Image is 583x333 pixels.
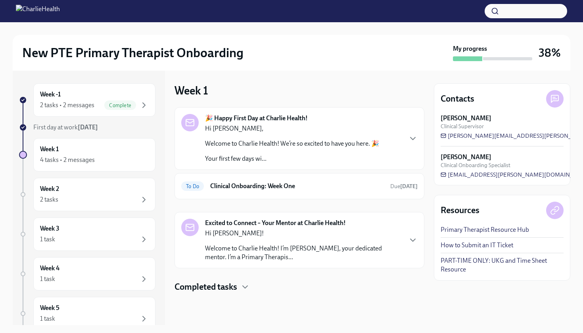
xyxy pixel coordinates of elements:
p: Hi [PERSON_NAME]! [205,229,402,238]
a: Primary Therapist Resource Hub [441,225,529,234]
div: 4 tasks • 2 messages [40,156,95,164]
a: PART-TIME ONLY: UKG and Time Sheet Resource [441,256,564,274]
div: 2 tasks [40,195,58,204]
h4: Resources [441,204,479,216]
div: 1 task [40,235,55,244]
div: 1 task [40,314,55,323]
h6: Week 1 [40,145,59,154]
img: CharlieHealth [16,5,60,17]
h6: Week 3 [40,224,59,233]
h4: Completed tasks [175,281,237,293]
p: Hi [PERSON_NAME], [205,124,379,133]
span: Complete [104,102,136,108]
p: Welcome to Charlie Health! We’re so excited to have you here. 🎉 [205,139,379,148]
a: To DoClinical Onboarding: Week OneDue[DATE] [181,180,418,192]
a: Week 14 tasks • 2 messages [19,138,155,171]
strong: 🎉 Happy First Day at Charlie Health! [205,114,308,123]
a: How to Submit an IT Ticket [441,241,513,250]
span: Clinical Supervisor [441,123,484,130]
h6: Week 5 [40,304,59,312]
strong: [PERSON_NAME] [441,114,491,123]
h2: New PTE Primary Therapist Onboarding [22,45,244,61]
p: Your first few days wi... [205,154,379,163]
h3: Week 1 [175,83,208,98]
a: Week -12 tasks • 2 messagesComplete [19,83,155,117]
strong: Excited to Connect – Your Mentor at Charlie Health! [205,219,346,227]
div: Completed tasks [175,281,424,293]
span: Due [390,183,418,190]
a: Week 22 tasks [19,178,155,211]
h6: Clinical Onboarding: Week One [210,182,384,191]
a: Week 51 task [19,297,155,330]
strong: [PERSON_NAME] [441,153,491,162]
h6: Week -1 [40,90,61,99]
p: Welcome to Charlie Health! I’m [PERSON_NAME], your dedicated mentor. I’m a Primary Therapis... [205,244,402,262]
strong: [DATE] [400,183,418,190]
h4: Contacts [441,93,474,105]
a: Week 41 task [19,257,155,291]
span: First day at work [33,123,98,131]
h3: 38% [539,46,561,60]
h6: Week 4 [40,264,59,273]
a: First day at work[DATE] [19,123,155,132]
strong: [DATE] [78,123,98,131]
h6: Week 2 [40,185,59,193]
strong: My progress [453,44,487,53]
span: Clinical Onboarding Specialist [441,162,510,169]
span: August 30th, 2025 07:00 [390,183,418,190]
span: To Do [181,183,204,189]
a: Week 31 task [19,218,155,251]
div: 2 tasks • 2 messages [40,101,94,110]
div: 1 task [40,275,55,283]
